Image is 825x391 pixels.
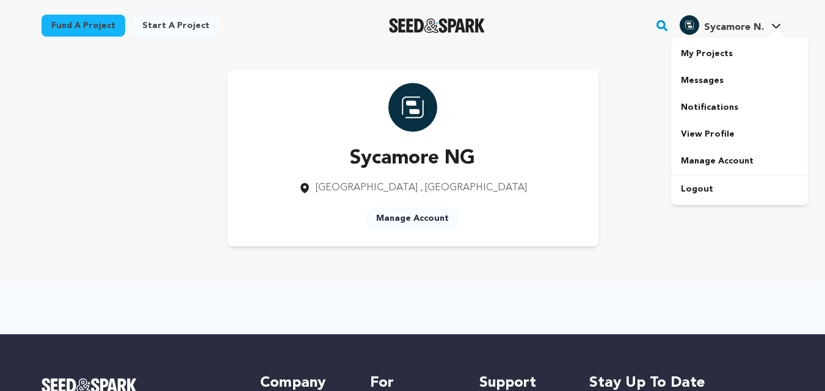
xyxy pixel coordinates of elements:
a: Manage Account [671,148,808,174]
a: Logout [671,176,808,203]
a: Manage Account [366,207,459,229]
span: Sycamore N.'s Profile [677,13,783,38]
a: Seed&Spark Homepage [389,18,485,33]
span: , [GEOGRAPHIC_DATA] [420,183,527,193]
p: Sycamore NG [299,144,527,173]
a: Messages [671,67,808,94]
span: [GEOGRAPHIC_DATA] [316,183,418,193]
span: Sycamore N. [704,23,764,32]
img: https://seedandspark-static.s3.us-east-2.amazonaws.com/images/User/002/309/899/medium/c4b5162a59d... [388,83,437,132]
a: View Profile [671,121,808,148]
a: My Projects [671,40,808,67]
img: Seed&Spark Logo Dark Mode [389,18,485,33]
a: Fund a project [42,15,125,37]
img: c4b5162a59d330ae.jpg [680,15,699,35]
div: Sycamore N.'s Profile [680,15,764,35]
a: Start a project [133,15,219,37]
a: Notifications [671,94,808,121]
a: Sycamore N.'s Profile [677,13,783,35]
